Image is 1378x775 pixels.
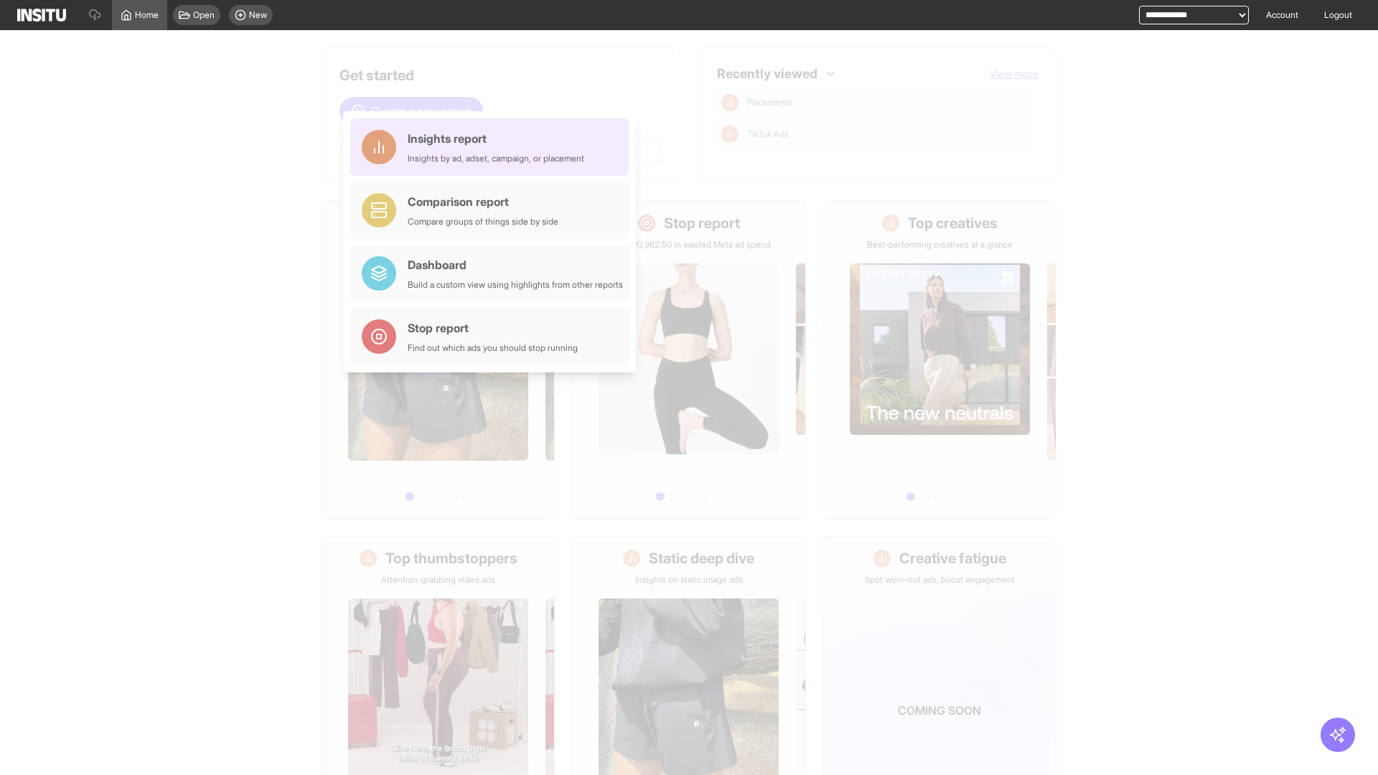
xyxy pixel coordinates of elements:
[408,193,558,210] div: Comparison report
[408,153,584,164] div: Insights by ad, adset, campaign, or placement
[408,279,623,291] div: Build a custom view using highlights from other reports
[408,319,578,337] div: Stop report
[408,130,584,147] div: Insights report
[249,9,267,21] span: New
[193,9,215,21] span: Open
[408,256,623,273] div: Dashboard
[17,9,66,22] img: Logo
[135,9,159,21] span: Home
[408,342,578,354] div: Find out which ads you should stop running
[408,216,558,227] div: Compare groups of things side by side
